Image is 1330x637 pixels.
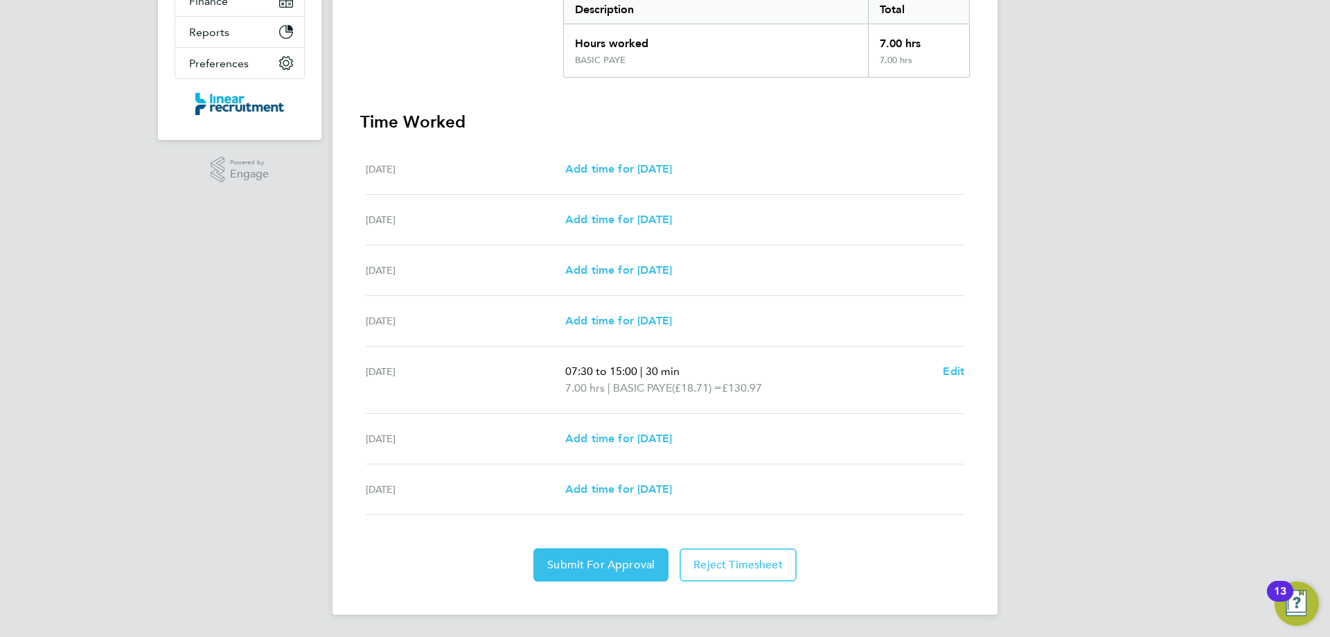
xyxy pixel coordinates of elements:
[195,93,284,115] img: linearrecruitment-logo-retina.png
[564,24,868,55] div: Hours worked
[1275,582,1319,626] button: Open Resource Center, 13 new notifications
[366,430,565,447] div: [DATE]
[175,93,305,115] a: Go to home page
[565,313,672,329] a: Add time for [DATE]
[565,161,672,177] a: Add time for [DATE]
[211,157,269,183] a: Powered byEngage
[565,432,672,445] span: Add time for [DATE]
[565,481,672,498] a: Add time for [DATE]
[533,548,668,582] button: Submit For Approval
[680,548,797,582] button: Reject Timesheet
[175,48,304,78] button: Preferences
[366,211,565,228] div: [DATE]
[868,55,969,77] div: 7.00 hrs
[565,482,672,496] span: Add time for [DATE]
[175,17,304,47] button: Reports
[868,24,969,55] div: 7.00 hrs
[693,558,783,572] span: Reject Timesheet
[565,314,672,327] span: Add time for [DATE]
[565,381,605,394] span: 7.00 hrs
[613,380,672,396] span: BASIC PAYE
[565,430,672,447] a: Add time for [DATE]
[366,313,565,329] div: [DATE]
[565,162,672,175] span: Add time for [DATE]
[565,263,672,277] span: Add time for [DATE]
[672,381,722,394] span: (£18.71) =
[646,365,680,378] span: 30 min
[366,262,565,279] div: [DATE]
[366,481,565,498] div: [DATE]
[943,363,964,380] a: Edit
[360,111,970,133] h3: Time Worked
[565,211,672,228] a: Add time for [DATE]
[575,55,626,66] div: BASIC PAYE
[722,381,762,394] span: £130.97
[547,558,655,572] span: Submit For Approval
[640,365,643,378] span: |
[565,365,637,378] span: 07:30 to 15:00
[1274,591,1286,609] div: 13
[230,168,269,180] span: Engage
[230,157,269,168] span: Powered by
[943,365,964,378] span: Edit
[366,161,565,177] div: [DATE]
[189,57,249,70] span: Preferences
[189,26,229,39] span: Reports
[565,213,672,226] span: Add time for [DATE]
[608,381,610,394] span: |
[366,363,565,396] div: [DATE]
[565,262,672,279] a: Add time for [DATE]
